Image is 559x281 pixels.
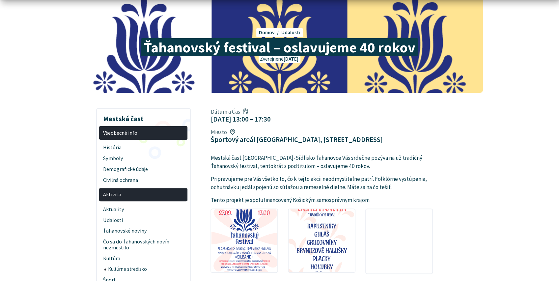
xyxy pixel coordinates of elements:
[210,154,433,171] p: Mestská časť [GEOGRAPHIC_DATA]-Sídlisko Ťahanovce Vás srdečne pozýva na už tradičný Ťahanovský fe...
[103,127,184,138] span: Všeobecné info
[103,175,184,185] span: Civilná ochrana
[210,115,270,123] figcaption: [DATE] 13:00 – 17:30
[103,215,184,226] span: Udalosti
[366,209,432,272] img: 3
[259,55,300,63] p: Zverejnené .
[366,209,432,272] a: Otvoriť obrázok v popupe.
[99,253,187,264] a: Kultúra
[289,209,355,272] a: Otvoriť obrázok v popupe.
[210,128,382,136] span: Miesto
[210,196,433,205] p: Tento projekt je spolufinancovaný Košickým samosprávnym krajom.
[103,189,184,200] span: Aktivita
[103,237,184,253] span: Čo sa do Ťahanovských novín nezmestilo
[281,29,300,36] a: Udalosti
[99,164,187,175] a: Demografické údaje
[259,29,281,36] a: Domov
[99,126,187,140] a: Všeobecné info
[108,264,184,275] span: Kultúrne stredisko
[210,175,433,192] p: Pripravujeme pre Vás všetko to, čo k tejto akcii neodmysliteľne patrí. Folklórne vystúpenia, ochu...
[210,108,270,115] span: Dátum a Čas
[210,135,382,144] figcaption: Športový areál [GEOGRAPHIC_DATA], [STREET_ADDRESS]
[99,237,187,253] a: Čo sa do Ťahanovských novín nezmestilo
[103,153,184,164] span: Symboly
[103,204,184,215] span: Aktuality
[141,38,418,56] span: Ťahanovský festival – oslavujeme 40 rokov
[103,164,184,175] span: Demografické údaje
[211,209,277,272] a: Otvoriť obrázok v popupe.
[211,209,277,272] img: 1
[99,142,187,153] a: História
[99,215,187,226] a: Udalosti
[103,253,184,264] span: Kultúra
[99,175,187,185] a: Civilná ochrana
[103,226,184,237] span: Ťahanovské noviny
[104,264,188,275] a: Kultúrne stredisko
[99,204,187,215] a: Aktuality
[99,188,187,202] a: Aktivita
[99,110,187,124] h3: Mestská časť
[259,29,274,36] span: Domov
[283,56,298,62] span: [DATE]
[289,209,355,272] img: 2
[103,142,184,153] span: História
[99,153,187,164] a: Symboly
[99,226,187,237] a: Ťahanovské noviny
